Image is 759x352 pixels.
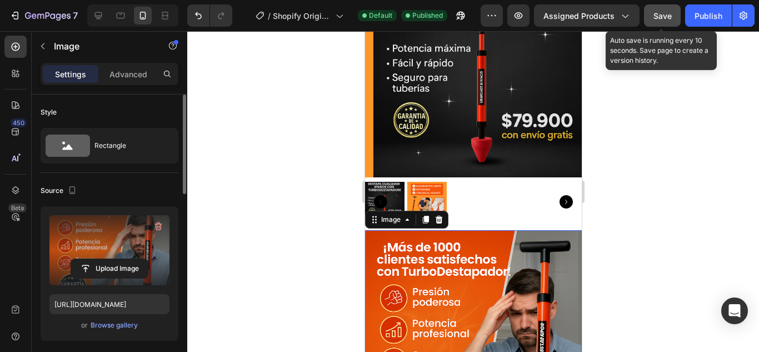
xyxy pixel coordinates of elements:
button: Carousel Next Arrow [194,164,208,177]
div: Browse gallery [91,320,138,330]
button: 7 [4,4,83,27]
div: 450 [11,118,27,127]
p: 7 [73,9,78,22]
div: Source [41,184,79,199]
span: Default [369,11,392,21]
span: Shopify Original Product Template [273,10,331,22]
div: Undo/Redo [187,4,232,27]
div: Image [14,184,38,194]
button: Publish [685,4,732,27]
button: Browse gallery [90,320,138,331]
p: Settings [55,68,86,80]
p: Advanced [109,68,147,80]
span: Assigned Products [543,10,615,22]
div: Style [41,107,57,117]
button: Upload Image [71,259,148,279]
div: Open Intercom Messenger [721,298,748,324]
button: Carousel Back Arrow [9,164,22,177]
button: Save [644,4,681,27]
span: / [268,10,271,22]
iframe: Design area [365,31,582,352]
span: or [81,319,88,332]
button: Assigned Products [534,4,640,27]
div: Beta [8,204,27,212]
div: Publish [695,10,722,22]
div: Rectangle [94,133,162,158]
p: Image [54,39,148,53]
span: Save [653,11,672,21]
input: https://example.com/image.jpg [49,294,169,314]
span: Published [412,11,443,21]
